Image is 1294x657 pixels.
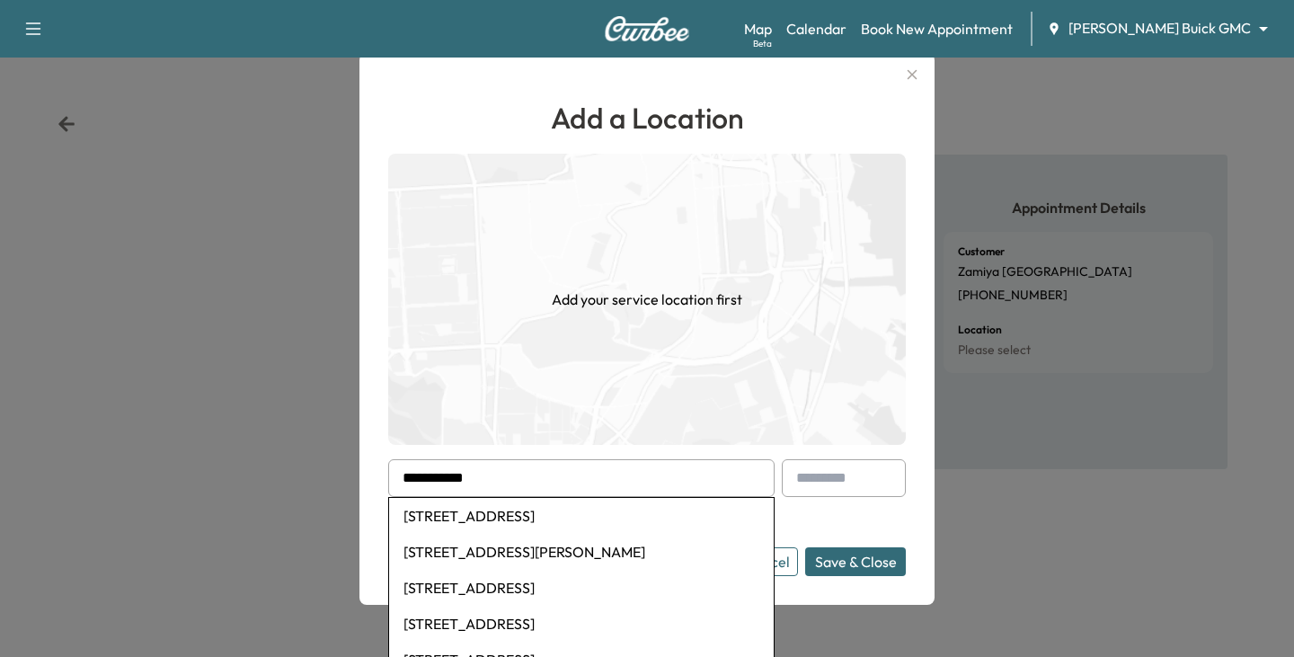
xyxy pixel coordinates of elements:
[388,154,906,445] img: empty-map-CL6vilOE.png
[388,96,906,139] h1: Add a Location
[786,18,846,40] a: Calendar
[389,498,774,534] li: [STREET_ADDRESS]
[389,606,774,642] li: [STREET_ADDRESS]
[389,570,774,606] li: [STREET_ADDRESS]
[861,18,1013,40] a: Book New Appointment
[389,534,774,570] li: [STREET_ADDRESS][PERSON_NAME]
[604,16,690,41] img: Curbee Logo
[552,289,742,310] h1: Add your service location first
[805,547,906,576] button: Save & Close
[744,18,772,40] a: MapBeta
[1068,18,1251,39] span: [PERSON_NAME] Buick GMC
[753,37,772,50] div: Beta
